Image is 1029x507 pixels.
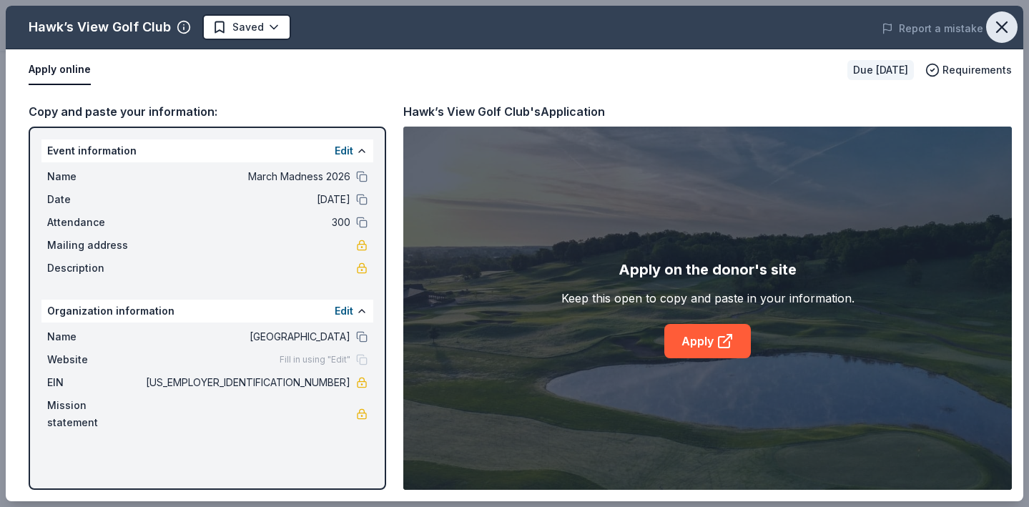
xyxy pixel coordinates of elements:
span: Mailing address [47,237,143,254]
span: Name [47,328,143,345]
button: Requirements [925,61,1012,79]
span: 300 [143,214,350,231]
div: Apply on the donor's site [619,258,797,281]
span: March Madness 2026 [143,168,350,185]
button: Edit [335,302,353,320]
span: Requirements [942,61,1012,79]
div: Organization information [41,300,373,323]
div: Due [DATE] [847,60,914,80]
span: Mission statement [47,397,143,431]
span: [GEOGRAPHIC_DATA] [143,328,350,345]
button: Edit [335,142,353,159]
div: Event information [41,139,373,162]
div: Copy and paste your information: [29,102,386,121]
span: EIN [47,374,143,391]
div: Hawk’s View Golf Club's Application [403,102,605,121]
a: Apply [664,324,751,358]
button: Saved [202,14,291,40]
span: Saved [232,19,264,36]
span: Description [47,260,143,277]
div: Keep this open to copy and paste in your information. [561,290,855,307]
span: Fill in using "Edit" [280,354,350,365]
span: Date [47,191,143,208]
button: Apply online [29,55,91,85]
div: Hawk’s View Golf Club [29,16,171,39]
span: [US_EMPLOYER_IDENTIFICATION_NUMBER] [143,374,350,391]
span: Attendance [47,214,143,231]
span: [DATE] [143,191,350,208]
button: Report a mistake [882,20,983,37]
span: Name [47,168,143,185]
span: Website [47,351,143,368]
